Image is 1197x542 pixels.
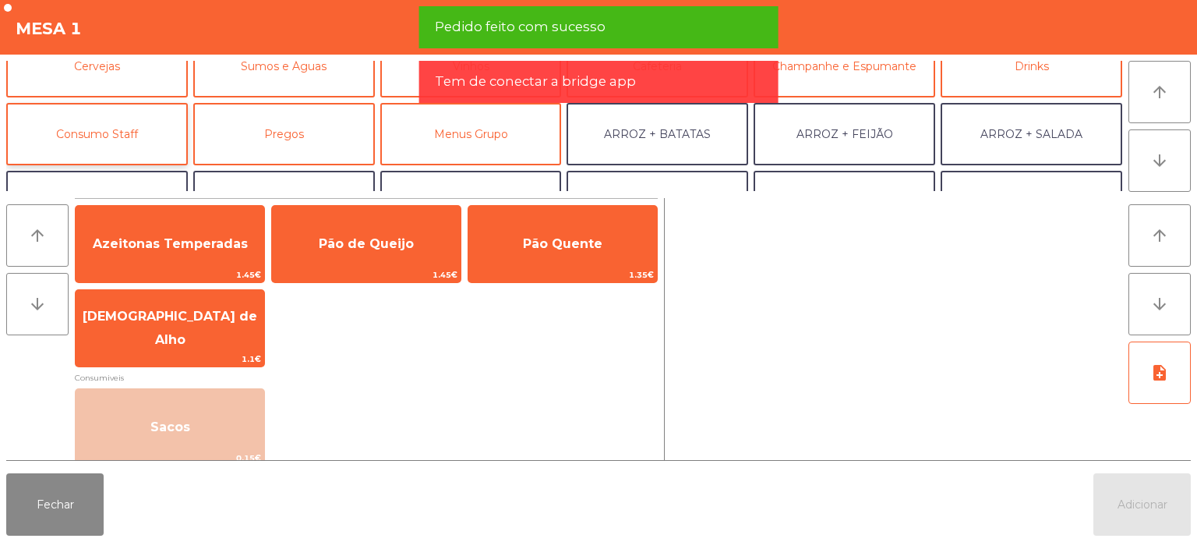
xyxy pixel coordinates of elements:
button: Cervejas [6,35,188,97]
button: note_add [1128,342,1191,404]
button: Consumo Staff [6,103,188,165]
button: BATATA + FEIJÃO [193,171,375,233]
button: arrow_upward [1128,204,1191,267]
h4: Mesa 1 [16,17,82,41]
i: arrow_upward [28,226,47,245]
button: arrow_downward [6,273,69,335]
button: BATATA + BATATA [567,171,748,233]
button: arrow_downward [1128,273,1191,335]
i: note_add [1150,363,1169,382]
button: Pregos [193,103,375,165]
i: arrow_upward [1150,83,1169,101]
button: Drinks [941,35,1122,97]
span: Sacos [150,420,190,434]
i: arrow_downward [28,295,47,314]
button: Menus Grupo [380,103,562,165]
span: Consumiveis [75,370,658,385]
i: arrow_downward [1150,295,1169,314]
button: arrow_downward [1128,129,1191,192]
button: ARROZ + SALADA [941,103,1122,165]
button: Champanhe e Espumante [754,35,935,97]
span: [DEMOGRAPHIC_DATA] de Alho [83,309,257,347]
button: ARROZ + BATATAS [567,103,748,165]
button: ARROZ + FEIJÃO [754,103,935,165]
span: 1.35€ [468,267,657,282]
button: BATATA + SALADA [380,171,562,233]
button: FEIJÃO + SALADA [754,171,935,233]
button: arrow_upward [1128,61,1191,123]
span: 1.1€ [76,352,264,367]
span: 1.45€ [76,267,264,282]
span: 0.15€ [76,451,264,466]
button: ARROZ + ARROZ [6,171,188,233]
i: arrow_downward [1150,151,1169,170]
span: Tem de conectar a bridge app [435,72,636,91]
span: Pedido feito com sucesso [435,17,606,37]
button: FEIJÃO + FEIJÃO [941,171,1122,233]
i: arrow_upward [1150,226,1169,245]
span: Pão Quente [523,236,602,251]
span: Pão de Queijo [319,236,414,251]
button: Sumos e Águas [193,35,375,97]
span: 1.45€ [272,267,461,282]
button: Fechar [6,473,104,536]
button: arrow_upward [6,204,69,267]
span: Azeitonas Temperadas [93,236,248,251]
button: Vinhos [380,35,562,97]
